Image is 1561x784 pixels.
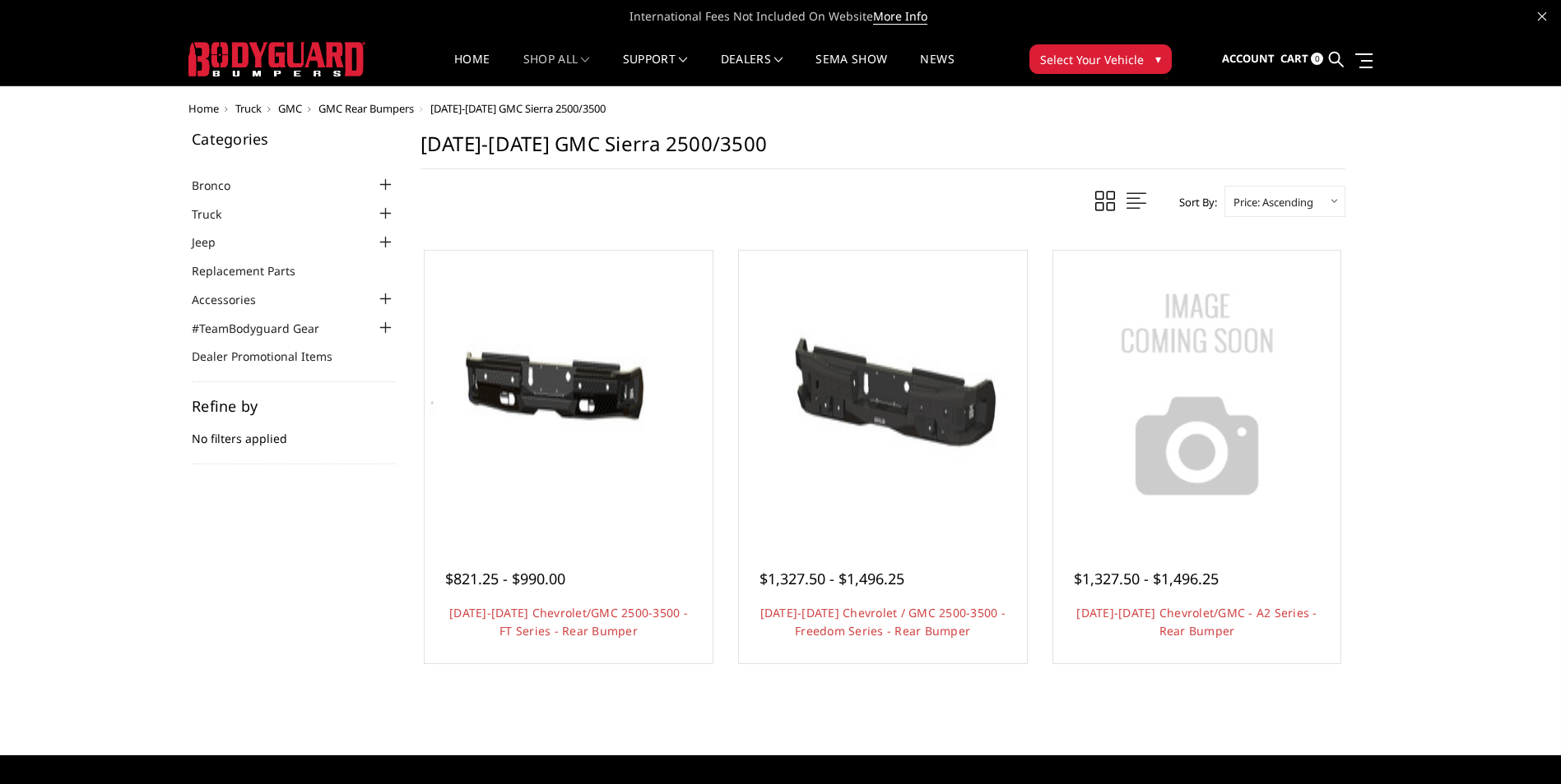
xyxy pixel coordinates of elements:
span: Cart [1280,51,1308,66]
span: $821.25 - $990.00 [445,569,565,588]
a: SEMA Show [815,53,887,85]
a: Accessories [192,291,276,308]
a: [DATE]-[DATE] Chevrolet/GMC 2500-3500 - FT Series - Rear Bumper [449,605,688,639]
a: More Info [873,8,927,25]
span: Account [1222,51,1275,66]
a: Support [623,53,688,85]
a: Dealers [721,53,783,85]
a: [DATE]-[DATE] Chevrolet/GMC - A2 Series - Rear Bumper [1076,605,1317,639]
span: 0 [1311,53,1323,65]
a: 2020-2025 Chevrolet/GMC 2500-3500 - FT Series - Rear Bumper 2020-2025 Chevrolet/GMC 2500-3500 - F... [429,255,708,534]
a: Account [1222,37,1275,81]
span: ▾ [1155,50,1161,67]
a: Home [188,101,219,116]
a: Replacement Parts [192,262,316,279]
a: Truck [235,101,262,116]
a: Jeep [192,233,236,251]
h1: [DATE]-[DATE] GMC Sierra 2500/3500 [420,131,1345,169]
span: [DATE]-[DATE] GMC Sierra 2500/3500 [430,101,606,116]
a: GMC Rear Bumpers [318,101,414,116]
span: Select Your Vehicle [1040,51,1144,68]
a: Truck [192,205,242,223]
img: BODYGUARD BUMPERS [188,42,365,76]
label: Sort By: [1170,190,1217,214]
button: Select Your Vehicle [1029,44,1172,74]
a: #TeamBodyguard Gear [192,320,340,337]
a: GMC [278,101,302,116]
span: $1,327.50 - $1,496.25 [760,569,904,588]
span: $1,327.50 - $1,496.25 [1074,569,1219,588]
h5: Refine by [192,399,396,413]
a: Dealer Promotional Items [192,348,353,365]
h5: Categories [192,131,396,146]
div: No filters applied [192,399,396,464]
a: Bronco [192,177,251,194]
a: 2020-2025 Chevrolet / GMC 2500-3500 - Freedom Series - Rear Bumper 2020-2025 Chevrolet / GMC 2500... [743,255,1023,534]
a: Home [454,53,490,85]
a: News [920,53,954,85]
a: [DATE]-[DATE] Chevrolet / GMC 2500-3500 - Freedom Series - Rear Bumper [760,605,1006,639]
a: Cart 0 [1280,37,1323,81]
a: shop all [523,53,590,85]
